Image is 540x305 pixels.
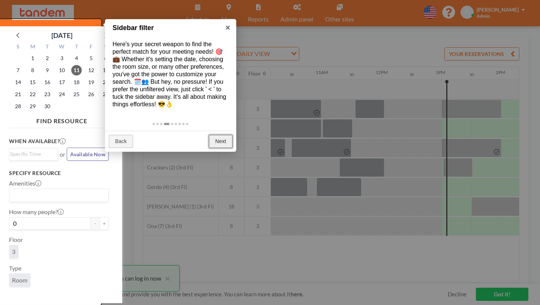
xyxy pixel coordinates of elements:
a: × [219,19,236,36]
a: Back [109,135,133,148]
h1: Sidebar filter [112,23,217,33]
a: Next [209,135,232,148]
button: + [100,217,109,230]
div: Here's your secret weapon to find the perfect match for your meeting needs! 🎯💼 Whether it's setti... [105,33,236,116]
